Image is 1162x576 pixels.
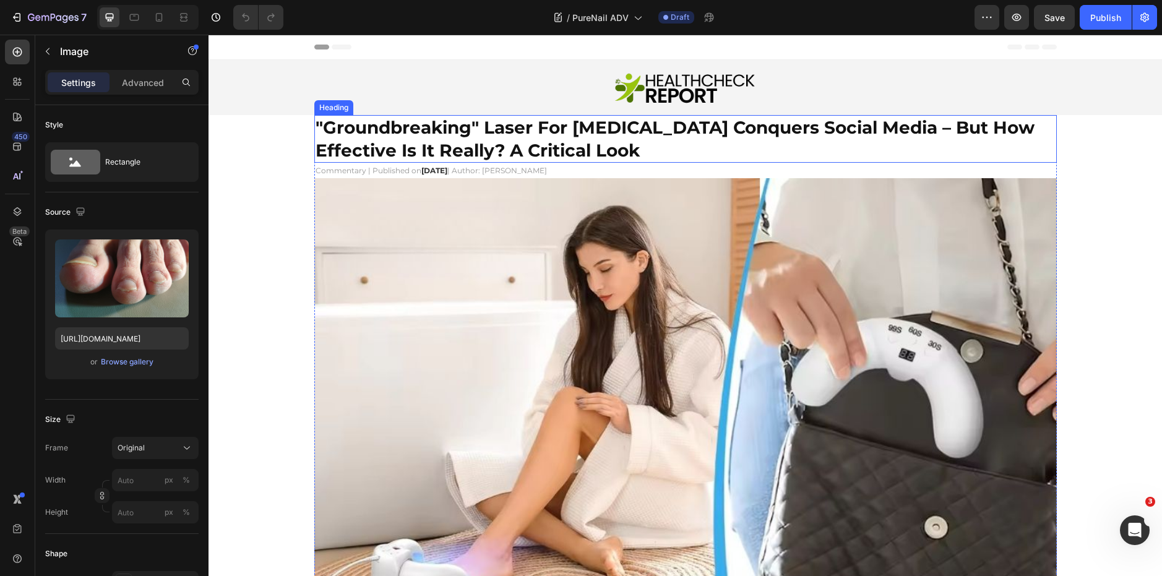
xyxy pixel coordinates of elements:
[9,226,30,236] div: Beta
[118,442,145,453] span: Original
[1080,5,1132,30] button: Publish
[213,131,239,140] strong: [DATE]
[122,76,164,89] p: Advanced
[81,10,87,25] p: 7
[239,131,338,140] span: | Author: [PERSON_NAME]
[179,505,194,520] button: px
[45,411,78,428] div: Size
[165,507,173,518] div: px
[1145,497,1155,507] span: 3
[112,469,199,491] input: px%
[179,473,194,488] button: px
[1090,11,1121,24] div: Publish
[5,5,92,30] button: 7
[100,356,154,368] button: Browse gallery
[183,475,190,486] div: %
[55,239,189,317] img: preview-image
[161,473,176,488] button: %
[233,5,283,30] div: Undo/Redo
[1120,515,1150,545] iframe: Intercom live chat
[567,11,570,24] span: /
[61,76,96,89] p: Settings
[105,148,181,176] div: Rectangle
[45,507,68,518] label: Height
[183,507,190,518] div: %
[12,132,30,142] div: 450
[90,355,98,369] span: or
[1044,12,1065,23] span: Save
[112,501,199,523] input: px%
[671,12,689,23] span: Draft
[45,548,67,559] div: Shape
[572,11,629,24] span: PureNail ADV
[55,327,189,350] input: https://example.com/image.jpg
[165,475,173,486] div: px
[45,119,63,131] div: Style
[1034,5,1075,30] button: Save
[101,356,153,368] div: Browse gallery
[161,505,176,520] button: %
[45,475,66,486] label: Width
[60,44,165,59] p: Image
[112,437,199,459] button: Original
[209,35,1162,576] iframe: Design area
[45,442,68,453] label: Frame
[45,204,88,221] div: Source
